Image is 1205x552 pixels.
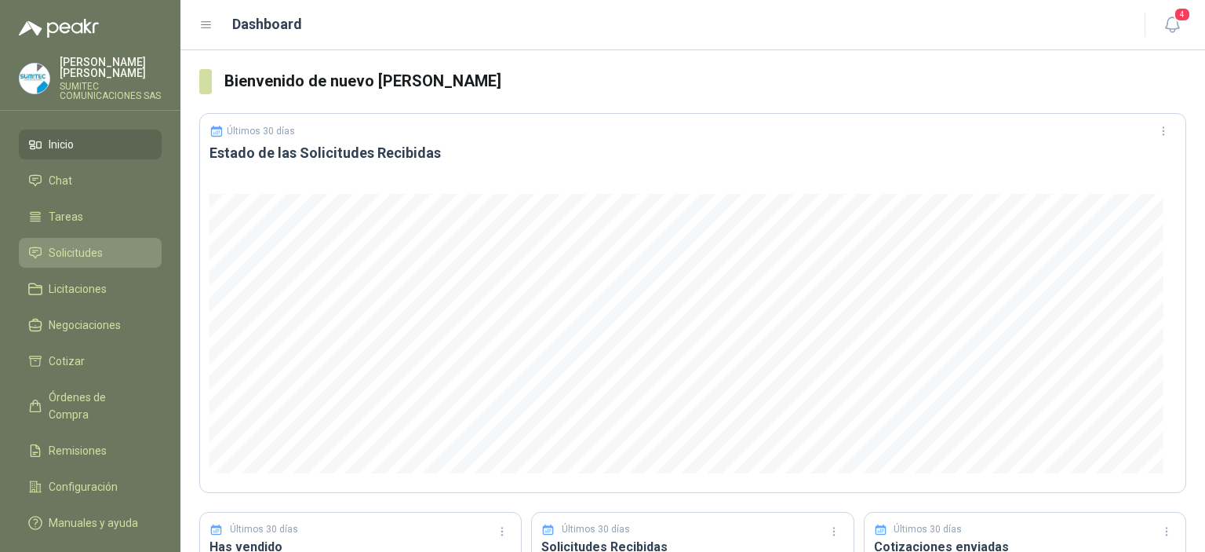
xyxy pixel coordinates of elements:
[49,172,72,189] span: Chat
[19,310,162,340] a: Negociaciones
[19,472,162,502] a: Configuración
[227,126,295,137] p: Últimos 30 días
[1158,11,1186,39] button: 4
[49,442,107,459] span: Remisiones
[19,436,162,466] a: Remisiones
[1174,7,1191,22] span: 4
[49,478,118,495] span: Configuración
[224,69,1186,93] h3: Bienvenido de nuevo [PERSON_NAME]
[19,166,162,196] a: Chat
[19,382,162,430] a: Órdenes de Compra
[49,514,138,532] span: Manuales y ayuda
[19,19,99,38] img: Logo peakr
[49,389,147,423] span: Órdenes de Compra
[562,522,630,537] p: Últimos 30 días
[49,280,107,298] span: Licitaciones
[19,274,162,304] a: Licitaciones
[19,508,162,538] a: Manuales y ayuda
[19,202,162,232] a: Tareas
[19,130,162,159] a: Inicio
[20,64,49,93] img: Company Logo
[19,346,162,376] a: Cotizar
[49,244,103,261] span: Solicitudes
[49,353,85,370] span: Cotizar
[894,522,962,537] p: Últimos 30 días
[230,522,298,537] p: Últimos 30 días
[49,136,74,153] span: Inicio
[49,208,83,225] span: Tareas
[19,238,162,268] a: Solicitudes
[232,13,302,35] h1: Dashboard
[49,316,121,334] span: Negociaciones
[209,144,1176,163] h3: Estado de las Solicitudes Recibidas
[60,82,162,101] p: SUMITEC COMUNICACIONES SAS
[60,57,162,79] p: [PERSON_NAME] [PERSON_NAME]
